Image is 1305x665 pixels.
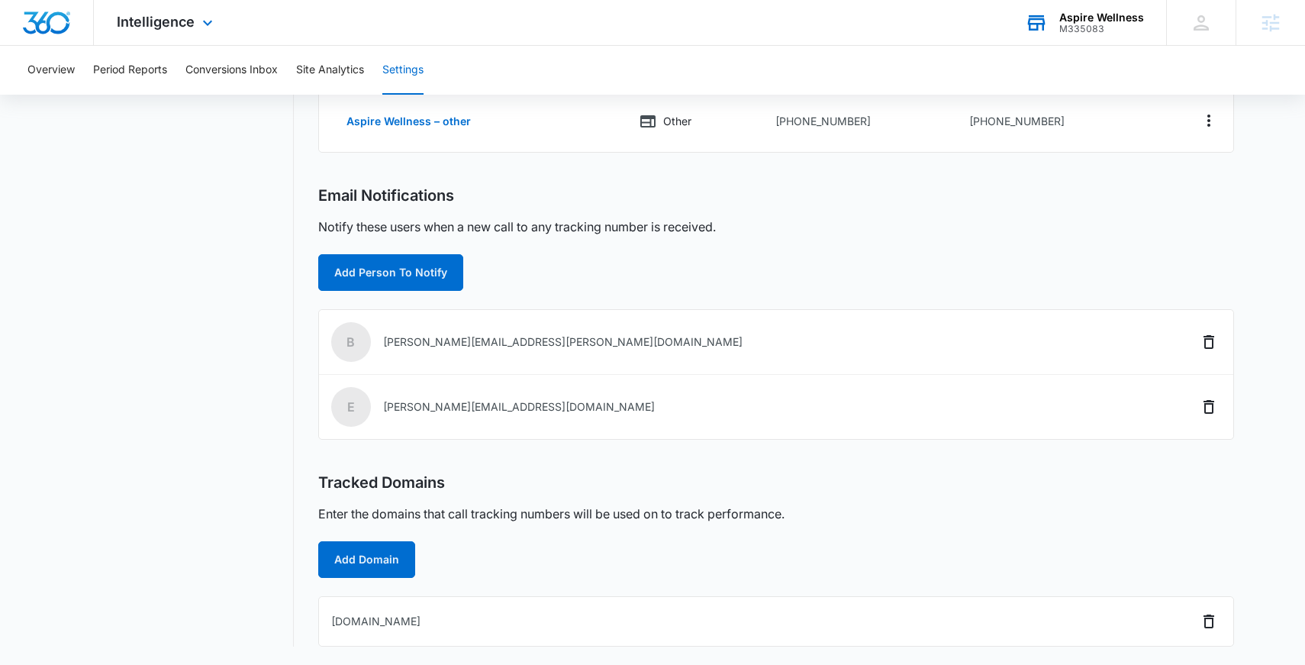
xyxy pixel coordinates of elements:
[1059,11,1144,24] div: account name
[1197,609,1221,634] button: Delete
[331,387,371,427] span: E
[1197,330,1221,354] button: Delete
[763,91,957,152] td: [PHONE_NUMBER]
[117,14,195,30] span: Intelligence
[663,113,691,130] p: Other
[1059,24,1144,34] div: account id
[318,473,445,492] h2: Tracked Domains
[319,597,959,646] td: [DOMAIN_NAME]
[296,46,364,95] button: Site Analytics
[27,46,75,95] button: Overview
[957,91,1155,152] td: [PHONE_NUMBER]
[185,46,278,95] button: Conversions Inbox
[318,505,785,523] p: Enter the domains that call tracking numbers will be used on to track performance.
[318,218,716,236] p: Notify these users when a new call to any tracking number is received.
[318,254,463,291] button: Add Person To Notify
[319,310,1141,375] td: [PERSON_NAME][EMAIL_ADDRESS][PERSON_NAME][DOMAIN_NAME]
[1197,395,1221,419] button: Delete
[382,46,424,95] button: Settings
[331,322,371,362] span: b
[319,375,1141,439] td: [PERSON_NAME][EMAIL_ADDRESS][DOMAIN_NAME]
[1197,108,1221,133] button: Actions
[331,103,486,140] button: Aspire Wellness – other
[93,46,167,95] button: Period Reports
[318,186,454,205] h2: Email Notifications
[318,541,415,578] button: Add Domain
